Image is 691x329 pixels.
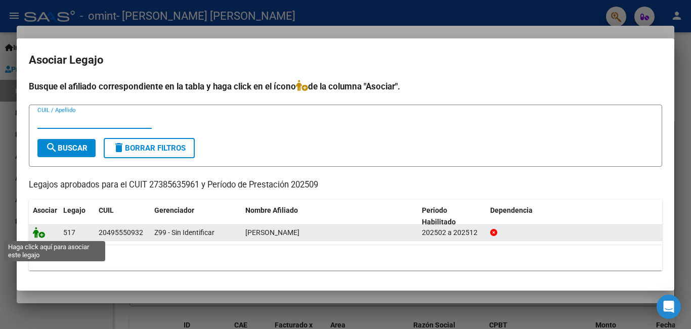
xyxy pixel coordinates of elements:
span: Z99 - Sin Identificar [154,228,214,237]
datatable-header-cell: Asociar [29,200,59,233]
datatable-header-cell: Periodo Habilitado [418,200,486,233]
span: Legajo [63,206,85,214]
div: 20495550932 [99,227,143,239]
span: Buscar [46,144,88,153]
span: 517 [63,228,75,237]
div: 202502 a 202512 [422,227,482,239]
datatable-header-cell: Nombre Afiliado [241,200,418,233]
span: Borrar Filtros [113,144,186,153]
datatable-header-cell: Dependencia [486,200,663,233]
div: 1 registros [29,245,662,270]
span: CUIL [99,206,114,214]
button: Buscar [37,139,96,157]
span: LOPEZ BRUNO NAHUEL [245,228,299,237]
mat-icon: search [46,142,58,154]
button: Borrar Filtros [104,138,195,158]
p: Legajos aprobados para el CUIT 27385635961 y Período de Prestación 202509 [29,179,662,192]
datatable-header-cell: CUIL [95,200,150,233]
datatable-header-cell: Gerenciador [150,200,241,233]
span: Nombre Afiliado [245,206,298,214]
h2: Asociar Legajo [29,51,662,70]
datatable-header-cell: Legajo [59,200,95,233]
span: Periodo Habilitado [422,206,456,226]
h4: Busque el afiliado correspondiente en la tabla y haga click en el ícono de la columna "Asociar". [29,80,662,93]
span: Gerenciador [154,206,194,214]
span: Asociar [33,206,57,214]
div: Open Intercom Messenger [657,295,681,319]
span: Dependencia [490,206,533,214]
mat-icon: delete [113,142,125,154]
